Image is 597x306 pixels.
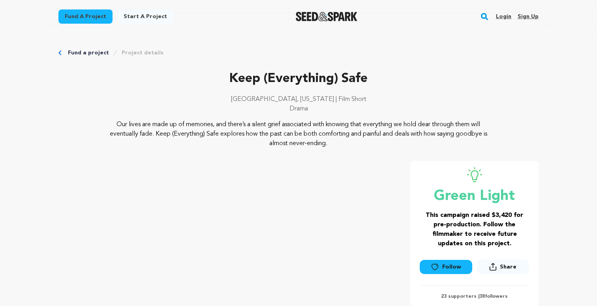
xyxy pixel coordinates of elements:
[58,95,539,104] p: [GEOGRAPHIC_DATA], [US_STATE] | Film Short
[518,10,539,23] a: Sign up
[477,259,529,277] span: Share
[58,9,113,24] a: Fund a project
[420,211,529,248] h3: This campaign raised $3,420 for pre-production. Follow the filmmaker to receive future updates on...
[479,294,485,299] span: 38
[496,10,511,23] a: Login
[420,293,529,300] p: 23 supporters | followers
[296,12,358,21] img: Seed&Spark Logo Dark Mode
[420,260,472,274] a: Follow
[500,263,516,271] span: Share
[420,188,529,204] p: Green Light
[58,49,539,57] div: Breadcrumb
[296,12,358,21] a: Seed&Spark Homepage
[122,49,163,57] a: Project details
[107,120,491,148] p: Our lives are made up of memories, and there’s a silent grief associated with knowing that everyt...
[58,69,539,88] p: Keep (Everything) Safe
[477,259,529,274] button: Share
[58,104,539,114] p: Drama
[117,9,173,24] a: Start a project
[68,49,109,57] a: Fund a project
